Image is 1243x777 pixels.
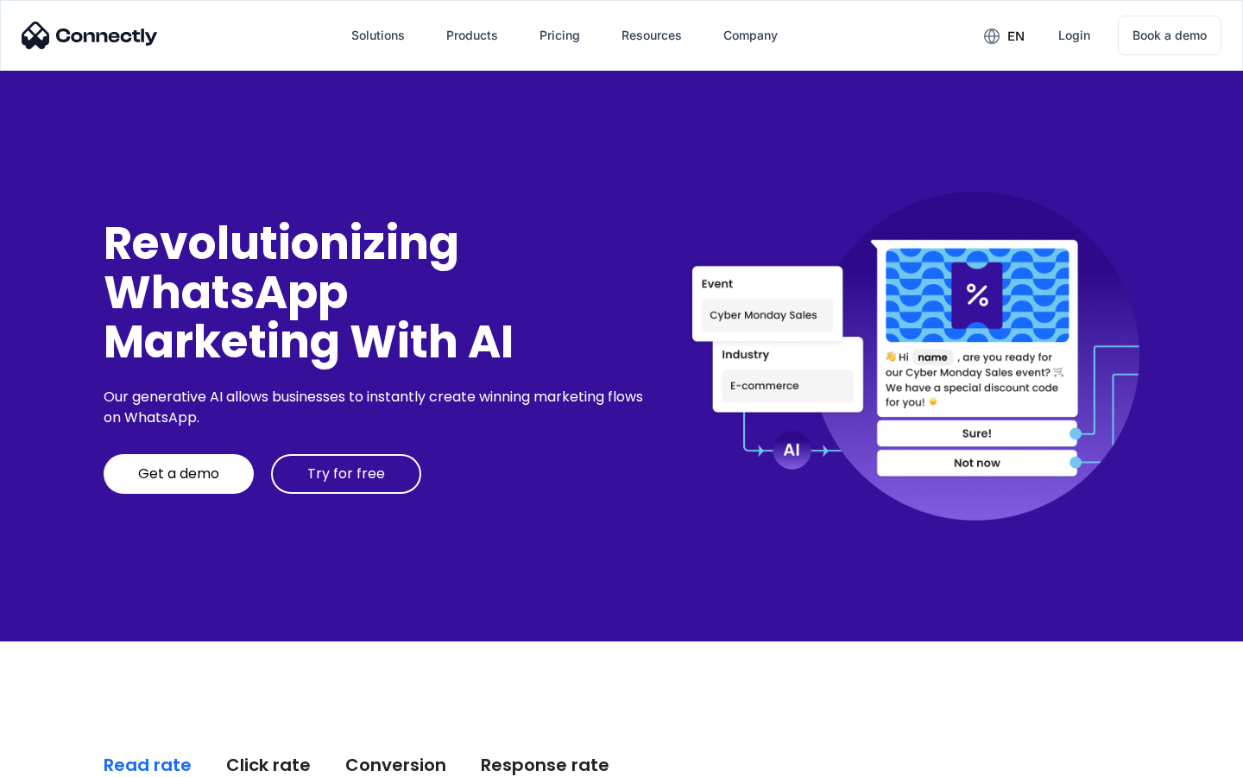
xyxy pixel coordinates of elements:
div: Login [1058,23,1090,47]
a: Login [1044,15,1104,56]
div: Read rate [104,753,192,777]
div: en [1007,24,1025,48]
div: Our generative AI allows businesses to instantly create winning marketing flows on WhatsApp. [104,387,649,428]
a: Try for free [271,454,421,494]
a: Pricing [526,15,594,56]
div: Conversion [345,753,446,777]
div: Revolutionizing WhatsApp Marketing With AI [104,218,649,367]
div: Pricing [539,23,580,47]
div: Products [446,23,498,47]
a: Book a demo [1118,16,1221,55]
div: Get a demo [138,465,219,483]
div: Company [723,23,778,47]
div: Resources [621,23,682,47]
div: Solutions [351,23,405,47]
div: Response rate [481,753,609,777]
img: Connectly Logo [22,22,158,49]
div: Try for free [307,465,385,483]
a: Get a demo [104,454,254,494]
div: Click rate [226,753,311,777]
